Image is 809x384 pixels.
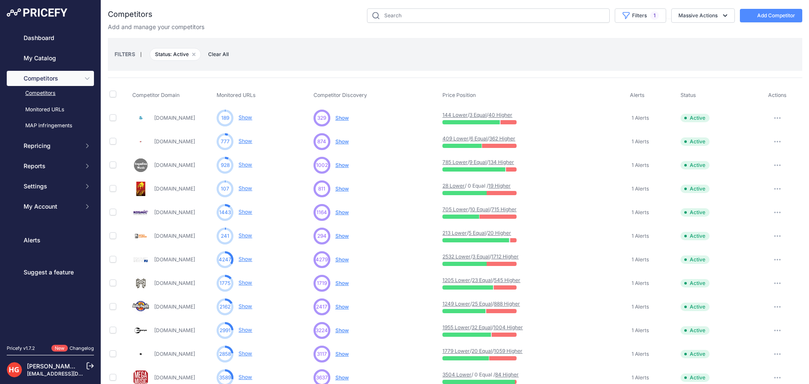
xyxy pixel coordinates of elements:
span: 241 [221,232,229,240]
a: 5 Equal [469,230,486,236]
span: Active [680,326,710,335]
a: [DOMAIN_NAME] [154,115,195,121]
a: 705 Lower [442,206,468,212]
span: Show [335,209,349,215]
span: 1443 [219,209,231,216]
span: 1 Alerts [632,374,649,381]
span: 811 [318,185,325,193]
span: Monitored URLs [217,92,256,98]
span: Show [335,351,349,357]
a: 28 Lower [442,183,465,189]
span: 1 Alerts [632,138,649,145]
span: Clear All [204,50,233,59]
span: 1 Alerts [632,185,649,192]
a: 144 Lower [442,112,468,118]
a: 1 Alerts [630,350,649,358]
a: 545 Higher [494,277,520,283]
a: [DOMAIN_NAME] [154,233,195,239]
span: Show [335,233,349,239]
a: 362 Higher [489,135,515,142]
a: Alerts [7,233,94,248]
a: [DOMAIN_NAME] [154,256,195,263]
span: My Account [24,202,79,211]
span: Active [680,185,710,193]
span: Active [680,303,710,311]
a: 213 Lower [442,230,467,236]
span: 2162 [220,303,230,311]
span: 2991 [220,327,230,334]
a: 84 Higher [495,371,519,378]
img: Pricefy Logo [7,8,67,17]
span: 1 Alerts [632,115,649,121]
a: 888 Higher [494,301,520,307]
p: / 0 Equal / [442,183,496,189]
span: Price Position [442,92,476,98]
a: Show [238,209,252,215]
button: My Account [7,199,94,214]
span: Active [680,373,710,382]
span: New [51,345,68,352]
a: 3 Equal [472,253,490,260]
span: Competitor Domain [132,92,179,98]
a: 20 Higher [488,230,511,236]
a: 1 Alerts [630,185,649,193]
p: / / [442,253,496,260]
span: 1 Alerts [632,256,649,263]
span: 189 [221,114,229,122]
a: 9 Equal [469,159,487,165]
a: Show [238,138,252,144]
span: 1002 [316,161,328,169]
a: 3504 Lower [442,371,471,378]
span: Repricing [24,142,79,150]
a: Show [238,114,252,121]
span: 3589 [219,374,231,381]
a: Show [238,327,252,333]
a: 1 Alerts [630,255,649,264]
a: Show [238,161,252,168]
span: 1 Alerts [632,162,649,169]
span: 3637 [316,374,328,381]
span: 3117 [317,350,327,358]
a: 1249 Lower [442,301,470,307]
p: / / [442,301,496,307]
p: / / [442,135,496,142]
span: Status [680,92,696,98]
a: [DOMAIN_NAME] [154,351,195,357]
a: Show [238,185,252,191]
span: 1 Alerts [632,351,649,357]
nav: Sidebar [7,30,94,335]
a: Show [238,303,252,309]
a: 1 Alerts [630,137,649,146]
a: 409 Lower [442,135,469,142]
span: Active [680,161,710,169]
span: 874 [317,138,326,145]
span: Show [335,185,349,192]
span: 1 Alerts [632,327,649,334]
span: 1719 [317,279,327,287]
p: / / [442,348,496,354]
span: 4279 [316,256,328,263]
a: 3 Equal [469,112,487,118]
a: Show [238,350,252,357]
small: | [135,52,147,57]
a: 1 Alerts [630,279,649,287]
span: 107 [221,185,229,193]
p: / / [442,277,496,284]
p: / / [442,324,496,331]
a: 40 Higher [488,112,512,118]
p: Add and manage your competitors [108,23,204,31]
button: Competitors [7,71,94,86]
button: Repricing [7,138,94,153]
a: Show [238,256,252,262]
span: Active [680,232,710,240]
span: 2417 [316,303,327,311]
span: Active [680,137,710,146]
p: / 0 Equal / [442,371,496,378]
span: Competitor Discovery [313,92,367,98]
a: 1 Alerts [630,326,649,335]
a: Competitors [7,86,94,101]
span: Show [335,303,349,310]
span: 777 [221,138,230,145]
small: FILTERS [115,51,135,57]
span: Show [335,280,349,286]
